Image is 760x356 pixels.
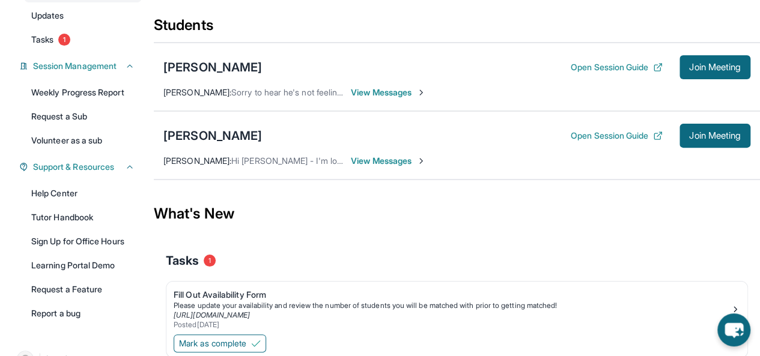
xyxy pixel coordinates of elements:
span: Session Management [33,60,117,72]
a: Learning Portal Demo [24,255,142,276]
span: Support & Resources [33,161,114,173]
button: Open Session Guide [571,61,663,73]
div: Fill Out Availability Form [174,289,731,301]
span: Join Meeting [689,132,741,139]
img: Chevron-Right [416,156,426,166]
a: Weekly Progress Report [24,82,142,103]
a: Request a Feature [24,279,142,300]
a: Report a bug [24,303,142,324]
button: chat-button [717,313,750,346]
button: Mark as complete [174,334,266,352]
span: 1 [204,255,216,267]
button: Session Management [28,60,135,72]
button: Join Meeting [679,124,750,148]
a: Help Center [24,183,142,204]
span: [PERSON_NAME] : [163,87,231,97]
span: View Messages [351,86,426,98]
span: View Messages [351,155,426,167]
a: Volunteer as a sub [24,130,142,151]
div: [PERSON_NAME] [163,59,262,76]
span: Tasks [31,34,53,46]
a: Updates [24,5,142,26]
div: Students [154,16,760,42]
span: Updates [31,10,64,22]
button: Support & Resources [28,161,135,173]
a: Sign Up for Office Hours [24,231,142,252]
div: Please update your availability and review the number of students you will be matched with prior ... [174,301,731,310]
a: Tasks1 [24,29,142,50]
button: Open Session Guide [571,130,663,142]
a: Request a Sub [24,106,142,127]
span: Join Meeting [689,64,741,71]
span: [PERSON_NAME] : [163,155,231,166]
div: [PERSON_NAME] [163,127,262,144]
div: Posted [DATE] [174,320,731,330]
button: Join Meeting [679,55,750,79]
img: Chevron-Right [416,88,426,97]
span: Mark as complete [179,337,246,349]
img: Mark as complete [251,339,261,348]
span: Tasks [166,252,199,269]
span: 1 [58,34,70,46]
a: [URL][DOMAIN_NAME] [174,310,250,319]
div: What's New [154,187,760,240]
a: Tutor Handbook [24,207,142,228]
a: Fill Out Availability FormPlease update your availability and review the number of students you w... [166,282,747,332]
span: Hi [PERSON_NAME] - I'm looking forward to tutoring [PERSON_NAME]. Do you want to start [DATE] or ... [231,155,665,166]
